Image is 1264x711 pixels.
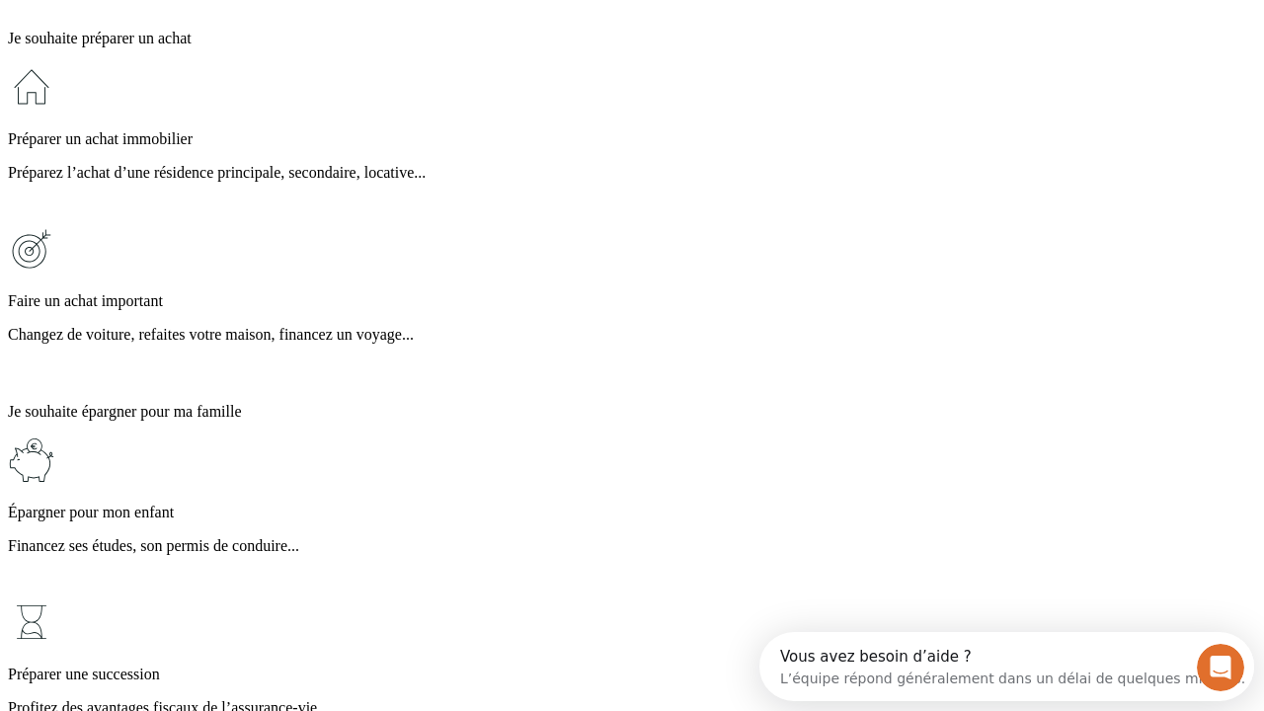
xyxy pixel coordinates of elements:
p: Épargner pour mon enfant [8,504,1256,521]
p: Je souhaite épargner pour ma famille [8,403,1256,421]
p: Changez de voiture, refaites votre maison, financez un voyage... [8,326,1256,344]
iframe: Intercom live chat discovery launcher [759,632,1254,701]
p: Préparez l’achat d’une résidence principale, secondaire, locative... [8,164,1256,182]
p: Préparer un achat immobilier [8,130,1256,148]
p: Préparer une succession [8,666,1256,683]
div: Vous avez besoin d’aide ? [21,17,486,33]
div: Ouvrir le Messenger Intercom [8,8,544,62]
div: L’équipe répond généralement dans un délai de quelques minutes. [21,33,486,53]
p: Faire un achat important [8,292,1256,310]
p: Je souhaite préparer un achat [8,30,1256,47]
p: Financez ses études, son permis de conduire... [8,537,1256,555]
iframe: Intercom live chat [1197,644,1244,691]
